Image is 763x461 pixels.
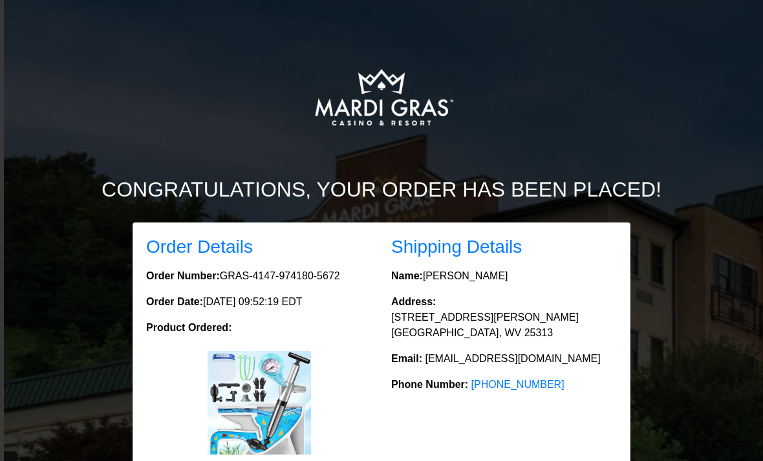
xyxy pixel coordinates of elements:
[266,32,497,162] img: Logo
[146,322,231,333] strong: Product Ordered:
[391,353,422,364] strong: Email:
[391,351,617,367] p: [EMAIL_ADDRESS][DOMAIN_NAME]
[391,379,468,390] strong: Phone Number:
[391,270,423,281] strong: Name:
[391,296,436,307] strong: Address:
[146,270,220,281] strong: Order Number:
[146,294,372,310] p: [DATE] 09:52:19 EDT
[81,177,682,202] h2: Congratulations, your order has been placed!
[471,379,564,390] a: [PHONE_NUMBER]
[208,351,311,455] img: LIVEHITOP Toilet Plunger, Toilet Clog Remover Heavy Duty, High-Pressure Air Drain unclogger, Powe...
[391,236,617,258] h3: Shipping Details
[391,268,617,284] p: [PERSON_NAME]
[146,268,372,284] p: GRAS-4147-974180-5672
[391,294,617,341] p: [STREET_ADDRESS][PERSON_NAME] [GEOGRAPHIC_DATA], WV 25313
[146,296,203,307] strong: Order Date:
[146,236,372,258] h3: Order Details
